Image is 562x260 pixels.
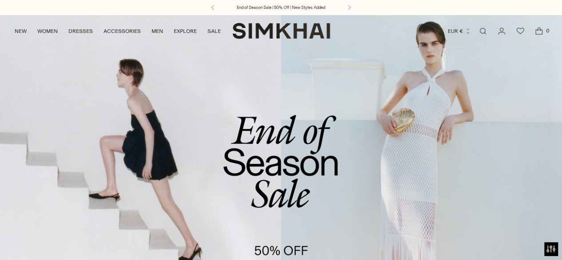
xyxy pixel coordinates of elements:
a: Go to the account page [493,22,510,40]
span: 0 [543,27,551,35]
a: NEW [15,21,27,41]
a: WOMEN [37,21,58,41]
a: Open cart modal [530,22,548,40]
a: EXPLORE [174,21,197,41]
a: Wishlist [511,22,529,40]
a: SALE [207,21,221,41]
a: Open search modal [474,22,492,40]
a: SIMKHAI [232,22,330,40]
button: EUR € [448,21,471,41]
a: DRESSES [68,21,93,41]
a: ACCESSORIES [104,21,141,41]
a: MEN [151,21,163,41]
